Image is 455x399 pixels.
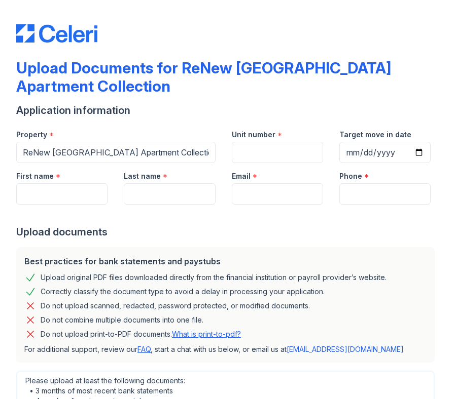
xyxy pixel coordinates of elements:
[339,171,362,181] label: Phone
[16,24,97,43] img: CE_Logo_Blue-a8612792a0a2168367f1c8372b55b34899dd931a85d93a1a3d3e32e68fde9ad4.png
[124,171,161,181] label: Last name
[339,130,411,140] label: Target move in date
[41,300,310,312] div: Do not upload scanned, redacted, password protected, or modified documents.
[24,344,427,354] p: For additional support, review our , start a chat with us below, or email us at
[16,103,439,117] div: Application information
[16,171,54,181] label: First name
[16,59,439,95] div: Upload Documents for ReNew [GEOGRAPHIC_DATA] Apartment Collection
[41,286,325,298] div: Correctly classify the document type to avoid a delay in processing your application.
[232,130,275,140] label: Unit number
[41,329,241,339] p: Do not upload print-to-PDF documents.
[232,171,251,181] label: Email
[172,330,241,338] a: What is print-to-pdf?
[137,345,151,353] a: FAQ
[16,225,439,239] div: Upload documents
[41,314,203,326] div: Do not combine multiple documents into one file.
[24,255,427,267] div: Best practices for bank statements and paystubs
[41,271,387,284] div: Upload original PDF files downloaded directly from the financial institution or payroll provider’...
[287,345,404,353] a: [EMAIL_ADDRESS][DOMAIN_NAME]
[16,130,47,140] label: Property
